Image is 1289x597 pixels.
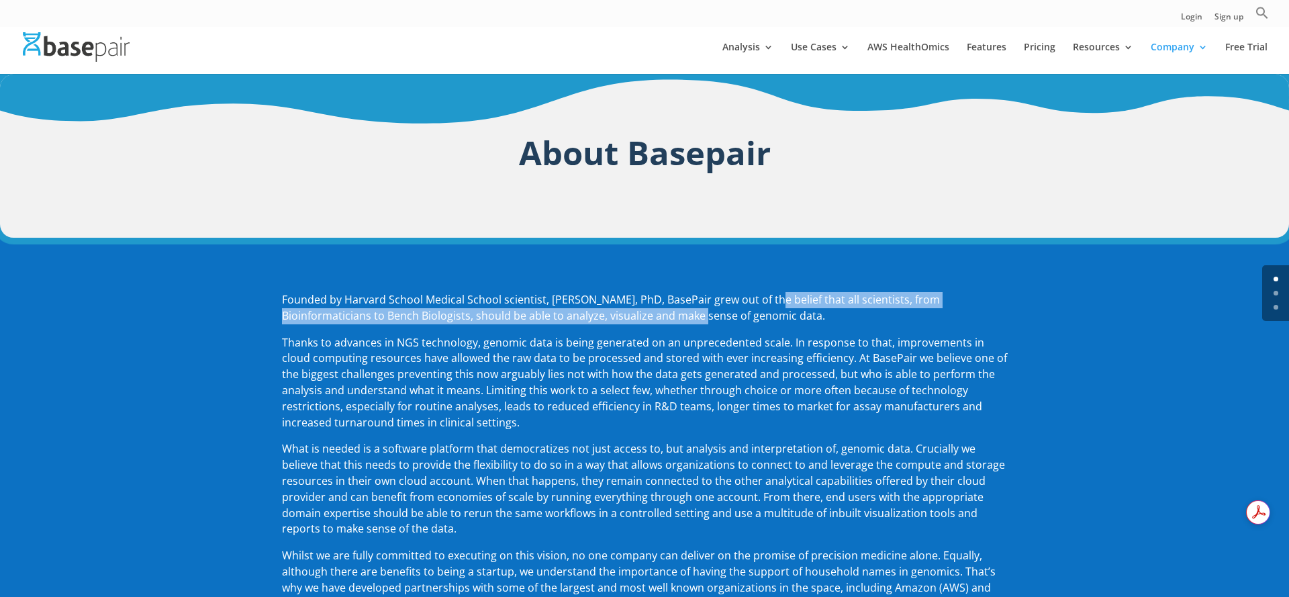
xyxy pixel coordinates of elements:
[282,292,1007,335] p: Founded by Harvard School Medical School scientist, [PERSON_NAME], PhD, BasePair grew out of the ...
[1073,42,1133,74] a: Resources
[867,42,949,74] a: AWS HealthOmics
[282,129,1007,183] h1: About Basepair
[1181,13,1202,27] a: Login
[1255,6,1269,19] svg: Search
[1274,291,1278,295] a: 1
[1214,13,1243,27] a: Sign up
[1274,305,1278,310] a: 2
[282,441,1007,548] p: What is needed is a software platform that democratizes not just access to, but analysis and inte...
[791,42,850,74] a: Use Cases
[722,42,773,74] a: Analysis
[1274,277,1278,281] a: 0
[1024,42,1055,74] a: Pricing
[1255,6,1269,27] a: Search Icon Link
[282,335,1007,430] span: Thanks to advances in NGS technology, genomic data is being generated on an unprecedented scale. ...
[967,42,1006,74] a: Features
[1225,42,1268,74] a: Free Trial
[1151,42,1208,74] a: Company
[23,32,130,61] img: Basepair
